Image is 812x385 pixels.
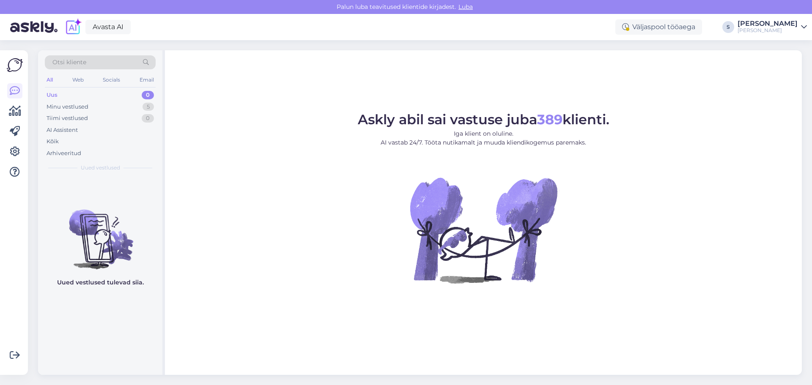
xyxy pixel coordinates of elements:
a: [PERSON_NAME][PERSON_NAME] [738,20,807,34]
div: [PERSON_NAME] [738,27,798,34]
div: Väljaspool tööaega [615,19,702,35]
a: Avasta AI [85,20,131,34]
span: Luba [456,3,475,11]
div: S [722,21,734,33]
div: 0 [142,91,154,99]
div: Uus [47,91,58,99]
div: Minu vestlused [47,103,88,111]
div: Socials [101,74,122,85]
div: AI Assistent [47,126,78,134]
div: Tiimi vestlused [47,114,88,123]
img: No Chat active [407,154,560,306]
img: No chats [38,194,162,270]
div: Kõik [47,137,59,146]
div: All [45,74,55,85]
div: 0 [142,114,154,123]
p: Uued vestlused tulevad siia. [57,278,144,287]
p: Iga klient on oluline. AI vastab 24/7. Tööta nutikamalt ja muuda kliendikogemus paremaks. [358,129,609,147]
div: Arhiveeritud [47,149,81,158]
span: Askly abil sai vastuse juba klienti. [358,111,609,128]
div: [PERSON_NAME] [738,20,798,27]
b: 389 [537,111,562,128]
img: explore-ai [64,18,82,36]
div: Email [138,74,156,85]
img: Askly Logo [7,57,23,73]
span: Otsi kliente [52,58,86,67]
div: 5 [143,103,154,111]
span: Uued vestlused [81,164,120,172]
div: Web [71,74,85,85]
